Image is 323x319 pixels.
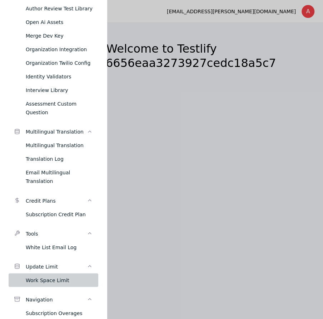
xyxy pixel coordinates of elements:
[9,97,98,119] a: Assessment Custom Question
[26,59,93,67] div: Organization Twilio Config
[9,29,98,43] a: Merge Dev Key
[26,4,93,13] div: Author Review Test Library
[9,56,98,70] a: Organization Twilio Config
[26,32,93,40] div: Merge Dev Key
[9,273,98,287] a: Work Space Limit
[26,141,93,150] div: Multilingual Translation
[26,127,87,136] div: Multilingual Translation
[26,86,93,95] div: Interview Library
[9,152,98,166] a: Translation Log
[9,207,98,221] a: Subscription Credit Plan
[26,18,93,26] div: Open Ai Assets
[9,139,98,152] a: Multilingual Translation
[26,45,93,54] div: Organization Integration
[9,43,98,56] a: Organization Integration
[9,15,98,29] a: Open Ai Assets
[9,83,98,97] a: Interview Library
[26,295,87,304] div: Navigation
[26,276,93,284] div: Work Space Limit
[9,166,98,188] a: Email Multilingual Translation
[26,196,87,205] div: Credit Plans
[9,2,98,15] a: Author Review Test Library
[26,262,87,271] div: Update Limit
[26,210,93,218] div: Subscription Credit Plan
[26,72,93,81] div: Identity Validators
[26,309,93,317] div: Subscription Overages
[26,229,87,238] div: Tools
[26,243,93,251] div: White List Email Log
[9,70,98,83] a: Identity Validators
[26,168,93,185] div: Email Multilingual Translation
[9,240,98,254] a: White List Email Log
[26,100,93,117] div: Assessment Custom Question
[26,155,93,163] div: Translation Log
